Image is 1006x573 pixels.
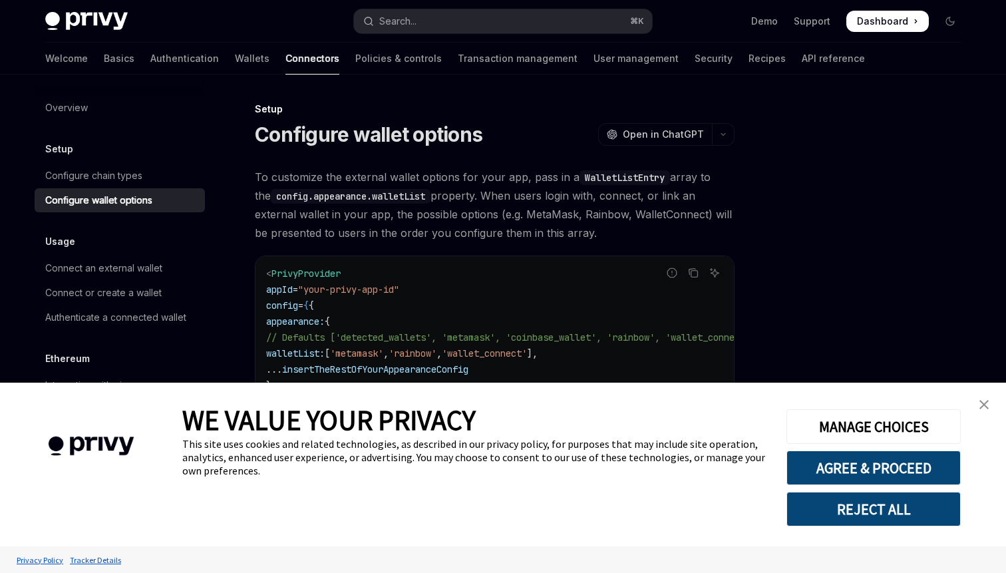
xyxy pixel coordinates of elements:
button: Open search [354,9,652,33]
span: }, [266,379,277,391]
a: Connect an external wallet [35,256,205,280]
span: [ [325,347,330,359]
h5: Usage [45,234,75,250]
a: close banner [971,391,997,418]
button: Toggle dark mode [939,11,961,32]
span: "your-privy-app-id" [298,284,399,295]
span: { [303,299,309,311]
a: Privacy Policy [13,548,67,572]
a: Policies & controls [355,43,442,75]
button: Report incorrect code [663,264,681,282]
a: User management [593,43,679,75]
a: Connectors [285,43,339,75]
h5: Setup [45,141,73,157]
a: API reference [802,43,865,75]
span: { [325,315,330,327]
div: Integrating with viem [45,377,135,393]
a: Tracker Details [67,548,124,572]
button: Ask AI [706,264,723,282]
span: insertTheRestOfYourAppearanceConfig [282,363,468,375]
a: Configure chain types [35,164,205,188]
a: Basics [104,43,134,75]
a: Overview [35,96,205,120]
button: MANAGE CHOICES [786,409,961,444]
span: PrivyProvider [271,268,341,280]
span: 'metamask' [330,347,383,359]
a: Welcome [45,43,88,75]
h5: Ethereum [45,351,90,367]
span: WE VALUE YOUR PRIVACY [182,403,476,437]
div: Connect or create a wallet [45,285,162,301]
a: Wallets [235,43,269,75]
span: 'rainbow' [389,347,436,359]
span: { [309,299,314,311]
span: , [436,347,442,359]
div: This site uses cookies and related technologies, as described in our privacy policy, for purposes... [182,437,766,477]
a: Authentication [150,43,219,75]
a: Recipes [749,43,786,75]
button: AGREE & PROCEED [786,451,961,485]
span: appearance: [266,315,325,327]
span: ... [266,363,282,375]
a: Security [695,43,733,75]
div: Overview [45,100,88,116]
a: Transaction management [458,43,578,75]
code: WalletListEntry [580,170,670,185]
span: To customize the external wallet options for your app, pass in a array to the property. When user... [255,168,735,242]
span: ⌘ K [630,16,644,27]
span: // Defaults ['detected_wallets', 'metamask', 'coinbase_wallet', 'rainbow', 'wallet_connect'] [266,331,756,343]
img: close banner [979,400,989,409]
span: = [298,299,303,311]
div: Search... [379,13,417,29]
span: 'wallet_connect' [442,347,527,359]
span: = [293,284,298,295]
a: Integrating with viem [35,373,205,397]
a: Connect or create a wallet [35,281,205,305]
div: Configure chain types [45,168,142,184]
div: Authenticate a connected wallet [45,309,186,325]
div: Setup [255,102,735,116]
span: , [383,347,389,359]
span: Open in ChatGPT [623,128,704,141]
div: Configure wallet options [45,192,152,208]
img: company logo [20,417,162,475]
span: walletList: [266,347,325,359]
span: appId [266,284,293,295]
span: Dashboard [857,15,908,28]
button: Copy the contents from the code block [685,264,702,282]
span: config [266,299,298,311]
a: Authenticate a connected wallet [35,305,205,329]
code: config.appearance.walletList [271,189,430,204]
button: Open in ChatGPT [598,123,712,146]
span: < [266,268,271,280]
h1: Configure wallet options [255,122,482,146]
img: dark logo [45,12,128,31]
a: Dashboard [846,11,929,32]
span: ], [527,347,538,359]
a: Support [794,15,830,28]
a: Configure wallet options [35,188,205,212]
div: Connect an external wallet [45,260,162,276]
a: Demo [751,15,778,28]
button: REJECT ALL [786,492,961,526]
